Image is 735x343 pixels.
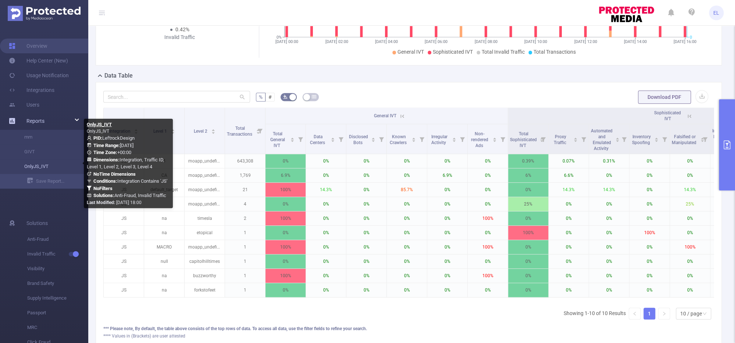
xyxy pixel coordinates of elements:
[508,197,548,211] p: 25%
[387,168,427,182] p: 0%
[93,193,114,198] b: Solutions :
[427,240,467,254] p: 0%
[225,283,265,297] p: 1
[93,150,117,155] b: Time Zone:
[104,283,144,297] p: JS
[457,124,467,154] i: Filter menu
[670,240,710,254] p: 100%
[325,39,348,44] tspan: [DATE] 02:00
[471,131,488,148] span: Non-rendered Ads
[670,197,710,211] p: 25%
[574,136,578,139] i: icon: caret-up
[306,154,346,168] p: 0%
[265,154,306,168] p: 0%
[564,308,626,319] li: Showing 1-10 of 10 Results
[452,139,456,141] i: icon: caret-down
[589,283,629,297] p: 0%
[265,254,306,268] p: 0%
[387,197,427,211] p: 0%
[26,118,44,124] span: Reports
[468,240,508,254] p: 100%
[659,124,670,154] i: Filter menu
[387,183,427,197] p: 85.7%
[387,154,427,168] p: 0%
[387,240,427,254] p: 0%
[87,200,142,205] span: [DATE] 18:00
[589,240,629,254] p: 0%
[306,283,346,297] p: 0%
[629,211,670,225] p: 0%
[412,136,416,139] i: icon: caret-up
[349,134,368,145] span: Disclosed Bots
[331,139,335,141] i: icon: caret-down
[475,39,497,44] tspan: [DATE] 08:00
[662,311,666,316] i: icon: right
[15,130,79,144] a: mm
[93,178,167,184] span: Integration Contains 'JS'
[87,129,109,134] span: OnlyJS_IVT
[390,134,408,145] span: Known Crawlers
[644,308,655,319] a: 1
[211,128,215,132] div: Sort
[346,254,386,268] p: 0%
[346,197,386,211] p: 0%
[185,269,225,283] p: buzzworthy
[265,226,306,240] p: 0%
[538,124,548,154] i: Filter menu
[9,53,68,68] a: Help Center (New)
[225,211,265,225] p: 2
[387,269,427,283] p: 0%
[331,136,335,139] i: icon: caret-up
[306,254,346,268] p: 0%
[331,136,335,141] div: Sort
[175,26,189,32] span: 0.42%
[185,168,225,182] p: moapp_undefined
[143,33,217,41] div: Invalid Traffic
[549,211,589,225] p: 0%
[306,211,346,225] p: 0%
[654,139,659,141] i: icon: caret-down
[670,269,710,283] p: 0%
[306,183,346,197] p: 14.3%
[468,226,508,240] p: 0%
[574,139,578,141] i: icon: caret-down
[306,240,346,254] p: 0%
[468,197,508,211] p: 0%
[93,135,102,141] b: PID:
[306,269,346,283] p: 0%
[615,136,620,141] div: Sort
[670,183,710,197] p: 14.3%
[492,136,497,141] div: Sort
[427,154,467,168] p: 0%
[171,131,175,133] i: icon: caret-down
[346,240,386,254] p: 0%
[27,232,88,247] span: Anti-Fraud
[670,211,710,225] p: 0%
[26,114,44,128] a: Reports
[690,35,692,40] tspan: 0
[306,168,346,182] p: 0%
[615,139,619,141] i: icon: caret-down
[225,269,265,283] p: 1
[508,240,548,254] p: 0%
[700,124,710,154] i: Filter menu
[397,49,424,55] span: General IVT
[171,128,175,130] i: icon: caret-up
[508,226,548,240] p: 100%
[9,39,47,53] a: Overview
[265,269,306,283] p: 100%
[185,254,225,268] p: capitolhilltimes
[468,168,508,182] p: 0%
[375,39,398,44] tspan: [DATE] 04:00
[713,6,719,20] span: EL
[103,91,250,103] input: Search...
[93,171,136,177] b: No Time Dimensions
[574,39,597,44] tspan: [DATE] 12:00
[674,39,696,44] tspan: [DATE] 16:00
[211,131,215,133] i: icon: caret-down
[578,124,589,154] i: Filter menu
[534,49,576,55] span: Total Transactions
[427,283,467,297] p: 0%
[654,136,659,141] div: Sort
[387,254,427,268] p: 0%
